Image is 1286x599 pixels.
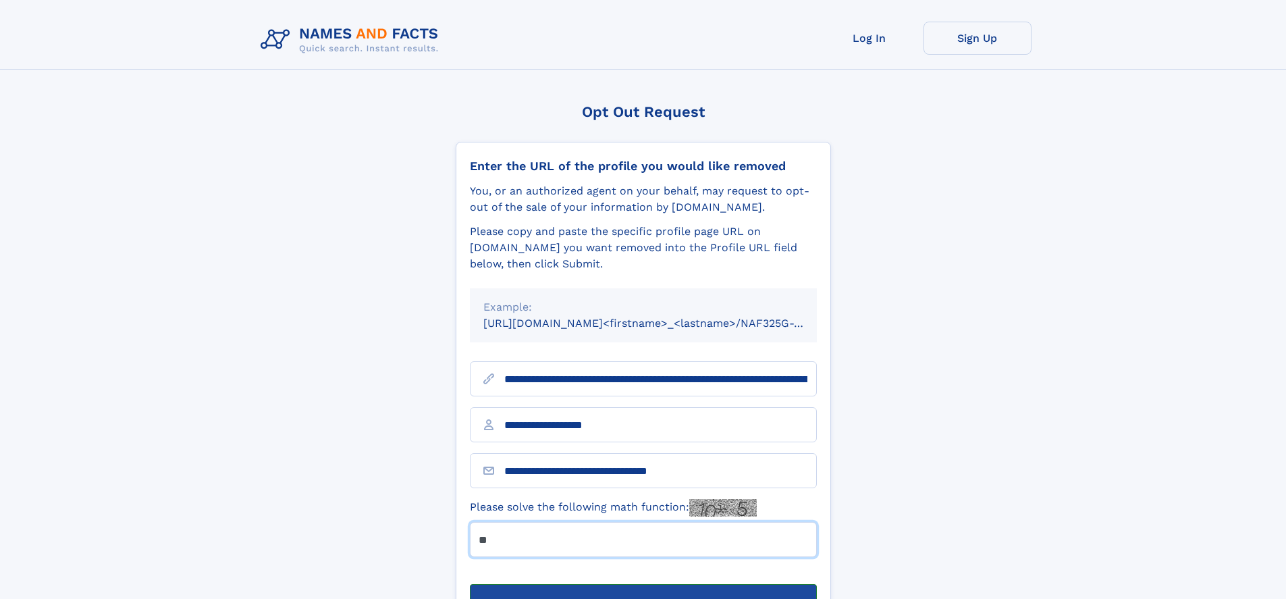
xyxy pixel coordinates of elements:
[923,22,1032,55] a: Sign Up
[470,183,817,215] div: You, or an authorized agent on your behalf, may request to opt-out of the sale of your informatio...
[815,22,923,55] a: Log In
[470,159,817,174] div: Enter the URL of the profile you would like removed
[483,317,842,330] small: [URL][DOMAIN_NAME]<firstname>_<lastname>/NAF325G-xxxxxxxx
[456,103,831,120] div: Opt Out Request
[470,499,757,517] label: Please solve the following math function:
[255,22,450,58] img: Logo Names and Facts
[470,224,817,272] div: Please copy and paste the specific profile page URL on [DOMAIN_NAME] you want removed into the Pr...
[483,299,803,315] div: Example:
